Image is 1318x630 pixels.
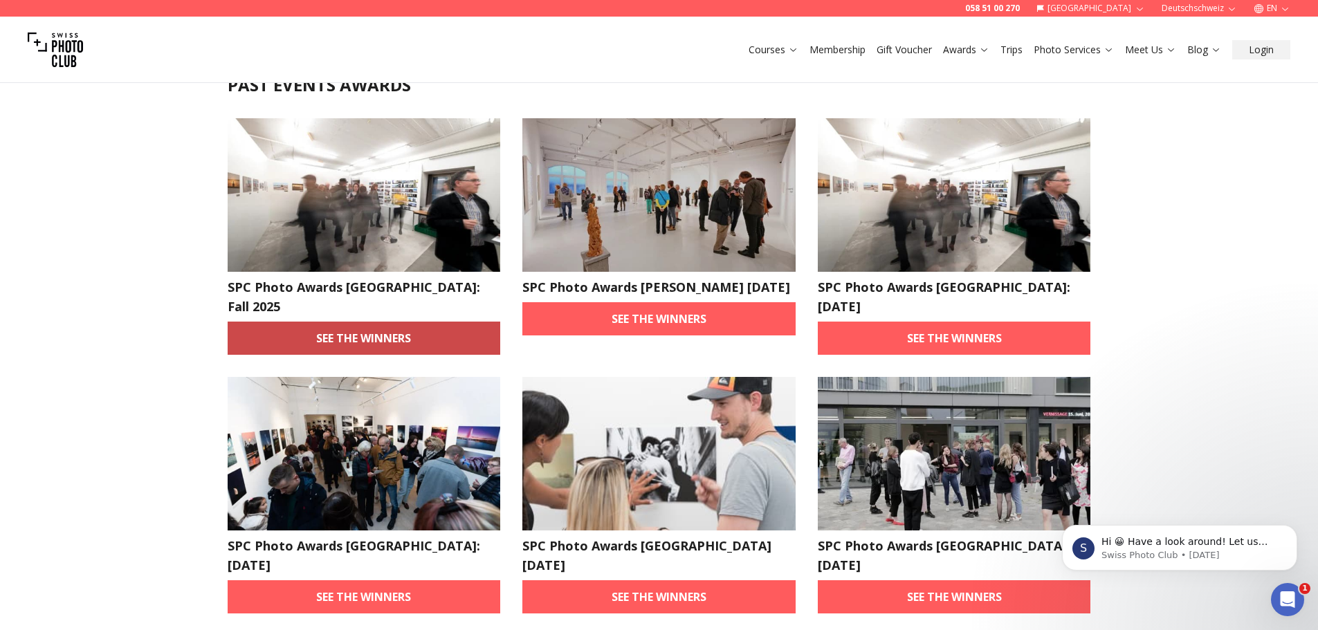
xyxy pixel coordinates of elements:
button: Meet Us [1119,40,1182,59]
a: Blog [1187,43,1221,57]
span: 1 [1299,583,1310,594]
img: SPC Photo Awards LAKE CONSTANCE July 2025 [522,118,796,272]
a: See the winners [522,302,796,335]
a: Membership [809,43,866,57]
img: Swiss photo club [28,22,83,77]
a: See the winners [522,580,796,613]
h2: SPC Photo Awards [PERSON_NAME] [DATE] [522,277,796,297]
h2: SPC Photo Awards [GEOGRAPHIC_DATA] [DATE] [818,536,1091,575]
img: SPC Photo Awards VIENNA June 2025 [522,377,796,530]
button: Courses [743,40,804,59]
h2: SPC Photo Awards [GEOGRAPHIC_DATA] [DATE] [522,536,796,575]
a: Courses [749,43,798,57]
h2: SPC Photo Awards [GEOGRAPHIC_DATA]: Fall 2025 [228,277,501,316]
button: Membership [804,40,871,59]
h1: Past events awards [228,74,1091,96]
a: Awards [943,43,989,57]
button: Login [1232,40,1290,59]
button: Gift Voucher [871,40,937,59]
a: See the winners [818,580,1091,613]
img: SPC Photo Awards Zurich: Fall 2025 [228,118,501,272]
a: See the winners [228,580,501,613]
button: Awards [937,40,995,59]
a: Trips [1000,43,1023,57]
a: See the winners [228,322,501,355]
a: Meet Us [1125,43,1176,57]
h2: SPC Photo Awards [GEOGRAPHIC_DATA]: [DATE] [228,536,501,575]
img: SPC Photo Awards Zurich: June 2025 [818,118,1091,272]
a: Gift Voucher [877,43,932,57]
a: Photo Services [1034,43,1114,57]
iframe: Intercom live chat [1271,583,1304,616]
button: Trips [995,40,1028,59]
button: Blog [1182,40,1227,59]
h2: SPC Photo Awards [GEOGRAPHIC_DATA]: [DATE] [818,277,1091,316]
a: See the winners [818,322,1091,355]
img: SPC Photo Awards BERLIN May 2025 [818,377,1091,530]
button: Photo Services [1028,40,1119,59]
iframe: Intercom notifications message [1041,496,1318,593]
a: 058 51 00 270 [965,3,1020,14]
img: SPC Photo Awards Geneva: June 2025 [228,377,501,530]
